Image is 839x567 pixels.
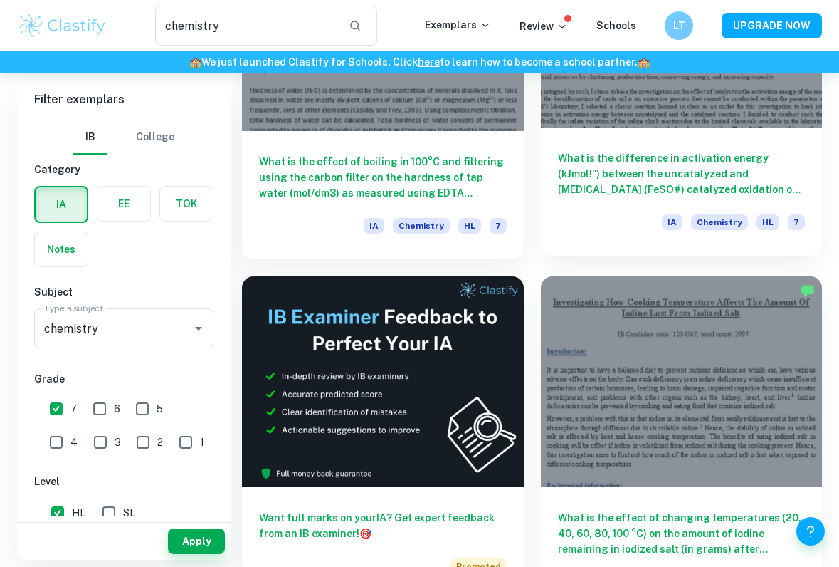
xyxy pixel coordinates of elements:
button: EE [97,187,150,221]
button: Notes [35,232,88,266]
span: 🏫 [638,56,650,68]
span: HL [72,505,85,521]
img: Thumbnail [242,276,524,488]
span: 6 [114,401,120,417]
h6: We just launched Clastify for Schools. Click to learn how to become a school partner. [3,54,836,70]
span: 4 [70,435,78,450]
img: Clastify logo [17,11,107,40]
span: Chemistry [393,218,450,234]
span: 3 [115,435,121,450]
span: 7 [70,401,77,417]
h6: Level [34,474,213,489]
label: Type a subject [44,302,103,314]
button: TOK [160,187,213,221]
span: 5 [157,401,163,417]
button: IA [36,187,87,222]
input: Search for any exemplars... [155,6,337,46]
span: HL [458,218,481,234]
span: 1 [200,435,204,450]
button: LT [665,11,693,40]
button: Apply [168,529,225,554]
button: Open [189,318,209,338]
button: IB [73,120,107,155]
span: IA [662,214,682,230]
a: here [418,56,440,68]
span: 7 [788,214,805,230]
p: Exemplars [425,17,491,33]
h6: What is the effect of boiling in 100°C and filtering using the carbon filter on the hardness of t... [259,154,507,201]
h6: LT [671,18,687,33]
p: Review [519,19,568,34]
span: SL [123,505,135,521]
span: Chemistry [691,214,748,230]
h6: Filter exemplars [17,80,231,120]
h6: Category [34,162,213,177]
a: Schools [596,20,636,31]
h6: Want full marks on your IA ? Get expert feedback from an IB examiner! [259,510,507,541]
button: Help and Feedback [796,517,825,546]
button: UPGRADE NOW [722,13,822,38]
div: Filter type choice [73,120,174,155]
span: 🏫 [189,56,201,68]
span: HL [756,214,779,230]
h6: Subject [34,284,213,300]
h6: Grade [34,371,213,387]
h6: What is the difference in activation energy (kJmol!") between the uncatalyzed and [MEDICAL_DATA] ... [558,150,806,197]
span: 7 [490,218,507,234]
span: 2 [157,435,163,450]
h6: What is the effect of changing temperatures (20, 40, 60, 80, 100 °C) on the amount of iodine rema... [558,510,806,557]
span: IA [364,218,384,234]
span: 🎯 [359,528,371,539]
button: College [136,120,174,155]
img: Marked [801,283,815,298]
